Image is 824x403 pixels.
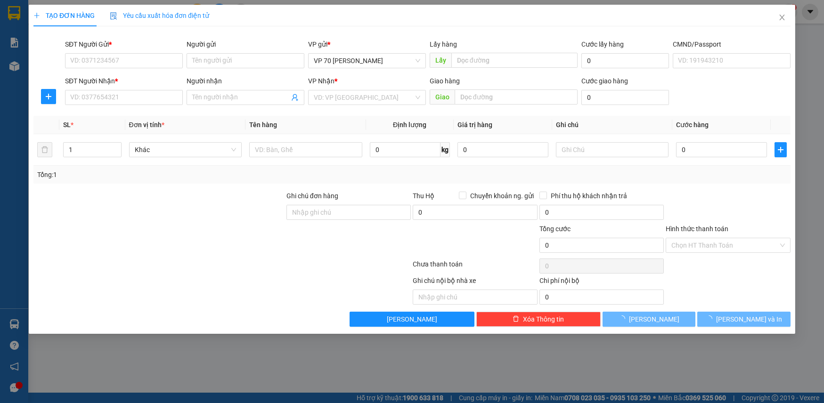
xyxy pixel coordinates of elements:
[314,54,420,68] span: VP 70 Nguyễn Hoàng
[457,142,548,157] input: 0
[393,121,426,129] span: Định lượng
[33,12,40,19] span: plus
[41,93,56,100] span: plus
[430,77,460,85] span: Giao hàng
[430,89,455,105] span: Giao
[539,275,664,290] div: Chi phí nội bộ
[33,12,95,19] span: TẠO ĐƠN HÀNG
[547,191,631,201] span: Phí thu hộ khách nhận trả
[430,53,451,68] span: Lấy
[129,121,164,129] span: Đơn vị tính
[778,14,786,21] span: close
[291,94,299,101] span: user-add
[37,169,318,180] div: Tổng: 1
[466,191,538,201] span: Chuyển khoản ng. gửi
[775,142,787,157] button: plus
[413,192,434,200] span: Thu Hộ
[110,12,117,20] img: icon
[457,121,492,129] span: Giá trị hàng
[63,121,71,129] span: SL
[539,225,571,233] span: Tổng cước
[581,90,669,105] input: Cước giao hàng
[37,142,52,157] button: delete
[441,142,450,157] span: kg
[455,89,578,105] input: Dọc đường
[666,225,728,233] label: Hình thức thanh toán
[187,76,304,86] div: Người nhận
[430,40,457,48] span: Lấy hàng
[412,259,538,275] div: Chưa thanh toán
[603,312,695,327] button: [PERSON_NAME]
[476,312,601,327] button: deleteXóa Thông tin
[673,39,791,49] div: CMND/Passport
[65,39,183,49] div: SĐT Người Gửi
[556,142,669,157] input: Ghi Chú
[629,314,679,324] span: [PERSON_NAME]
[413,275,537,290] div: Ghi chú nội bộ nhà xe
[552,116,673,134] th: Ghi chú
[135,143,237,157] span: Khác
[581,40,624,48] label: Cước lấy hàng
[286,205,411,220] input: Ghi chú đơn hàng
[513,315,519,323] span: delete
[41,89,56,104] button: plus
[769,5,795,31] button: Close
[249,142,362,157] input: VD: Bàn, Ghế
[308,77,334,85] span: VP Nhận
[523,314,564,324] span: Xóa Thông tin
[775,146,786,153] span: plus
[249,121,277,129] span: Tên hàng
[308,39,426,49] div: VP gửi
[387,314,437,324] span: [PERSON_NAME]
[187,39,304,49] div: Người gửi
[110,12,209,19] span: Yêu cầu xuất hóa đơn điện tử
[350,312,474,327] button: [PERSON_NAME]
[413,290,537,305] input: Nhập ghi chú
[697,312,790,327] button: [PERSON_NAME] và In
[706,315,716,322] span: loading
[676,121,709,129] span: Cước hàng
[451,53,578,68] input: Dọc đường
[619,315,629,322] span: loading
[581,77,628,85] label: Cước giao hàng
[581,53,669,68] input: Cước lấy hàng
[716,314,782,324] span: [PERSON_NAME] và In
[65,76,183,86] div: SĐT Người Nhận
[286,192,338,200] label: Ghi chú đơn hàng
